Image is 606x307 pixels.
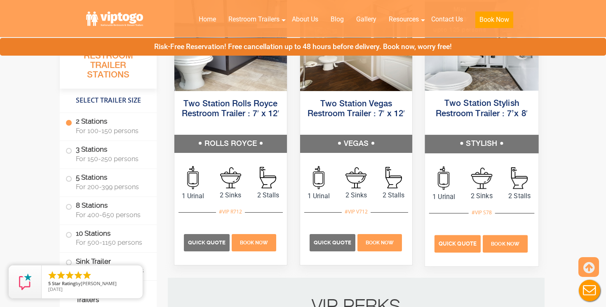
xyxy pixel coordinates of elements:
a: Two Station Stylish Restroom Trailer : 7’x 8′ [436,99,528,118]
span: by [48,281,136,287]
a: Home [193,10,222,28]
span: 2 Sinks [463,191,501,201]
a: Contact Us [425,10,469,28]
span: Book Now [491,241,520,247]
a: Blog [324,10,350,28]
a: Two Station Vegas Restroom Trailer : 7′ x 12′ [308,100,405,118]
a: Restroom Trailers [222,10,286,28]
a: Gallery [350,10,383,28]
a: Quick Quote [184,238,231,246]
span: [PERSON_NAME] [81,280,117,286]
div: #VIP V712 [342,206,371,217]
a: Quick Quote [310,238,357,246]
label: 10 Stations [66,225,151,251]
a: Quick Quote [435,239,482,247]
button: Book Now [475,12,513,28]
span: 2 Sinks [338,190,375,200]
div: #VIP S78 [469,207,495,218]
label: 3 Stations [66,141,151,166]
span: For 150-250 persons [76,155,147,163]
li:  [73,270,83,280]
li:  [65,270,75,280]
label: 2 Stations [66,113,151,138]
span: 5 [48,280,51,286]
img: an icon of sink [220,167,241,188]
span: 1 Urinal [425,192,463,202]
span: For 200-399 persons [76,183,147,191]
label: Sink Trailer [66,253,151,278]
button: Live Chat [573,274,606,307]
img: an icon of sink [471,167,493,189]
h5: ROLLS ROYCE [174,135,287,153]
span: For 500-1150 persons [76,239,147,246]
img: an icon of stall [385,167,402,188]
span: 1 Urinal [174,191,212,201]
span: Star Rating [52,280,75,286]
span: 2 Stalls [501,191,539,201]
span: 2 Sinks [212,190,249,200]
h5: VEGAS [300,135,413,153]
label: 8 Stations [66,197,151,223]
label: 5 Stations [66,169,151,195]
h5: STYLISH [425,135,538,153]
span: Book Now [366,240,394,246]
span: [DATE] [48,286,63,292]
h3: All Portable Restroom Trailer Stations [60,39,157,89]
img: an icon of sink [345,167,366,188]
li:  [82,270,92,280]
span: For 400-650 persons [76,211,147,219]
span: 2 Stalls [249,190,287,200]
a: Book Now [356,238,403,246]
span: 2 Stalls [375,190,412,200]
span: Quick Quote [188,239,225,246]
li:  [56,270,66,280]
span: For 100-150 persons [76,127,147,135]
a: Two Station Rolls Royce Restroom Trailer : 7′ x 12′ [182,100,280,118]
img: an icon of urinal [313,166,324,189]
span: 1 Urinal [300,191,338,201]
a: Book Now [482,239,529,247]
div: #VIP R712 [216,206,245,217]
span: Quick Quote [314,239,351,246]
img: Review Rating [17,274,33,290]
a: Resources [383,10,425,28]
li:  [47,270,57,280]
span: Quick Quote [439,241,477,247]
img: an icon of stall [511,167,528,189]
a: Book Now [231,238,277,246]
img: an icon of urinal [438,166,450,190]
a: Book Now [469,10,519,33]
span: Book Now [240,240,268,246]
a: About Us [286,10,324,28]
img: an icon of stall [260,167,276,188]
h4: Select Trailer Size [60,93,157,108]
img: an icon of urinal [187,166,199,189]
